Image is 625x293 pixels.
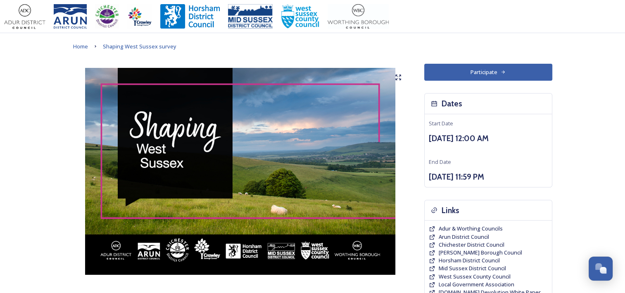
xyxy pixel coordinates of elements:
h3: Dates [442,98,462,110]
img: CDC%20Logo%20-%20you%20may%20have%20a%20better%20version.jpg [95,4,119,29]
span: Shaping West Sussex survey [103,43,176,50]
a: Mid Sussex District Council [439,264,506,272]
a: Adur & Worthing Councils [439,225,503,233]
a: Horsham District Council [439,257,500,264]
a: West Sussex County Council [439,273,511,281]
a: Chichester District Council [439,241,504,249]
a: Local Government Association [439,281,514,288]
h3: Links [442,204,459,216]
a: [PERSON_NAME] Borough Council [439,249,522,257]
span: End Date [429,158,451,166]
span: Start Date [429,120,453,127]
span: Arun District Council [439,233,489,240]
img: Worthing_Adur%20%281%29.jpg [328,4,389,29]
a: Home [73,41,88,51]
h3: [DATE] 12:00 AM [429,132,548,144]
img: Horsham%20DC%20Logo.jpg [160,4,220,29]
button: Participate [424,64,552,81]
img: Arun%20District%20Council%20logo%20blue%20CMYK.jpg [54,4,87,29]
img: 150ppimsdc%20logo%20blue.png [228,4,273,29]
span: Home [73,43,88,50]
h3: [DATE] 11:59 PM [429,171,548,183]
a: Arun District Council [439,233,489,241]
img: WSCCPos-Spot-25mm.jpg [281,4,320,29]
button: Open Chat [589,257,613,281]
a: Shaping West Sussex survey [103,41,176,51]
img: Adur%20logo%20%281%29.jpeg [4,4,45,29]
img: Crawley%20BC%20logo.jpg [127,4,152,29]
